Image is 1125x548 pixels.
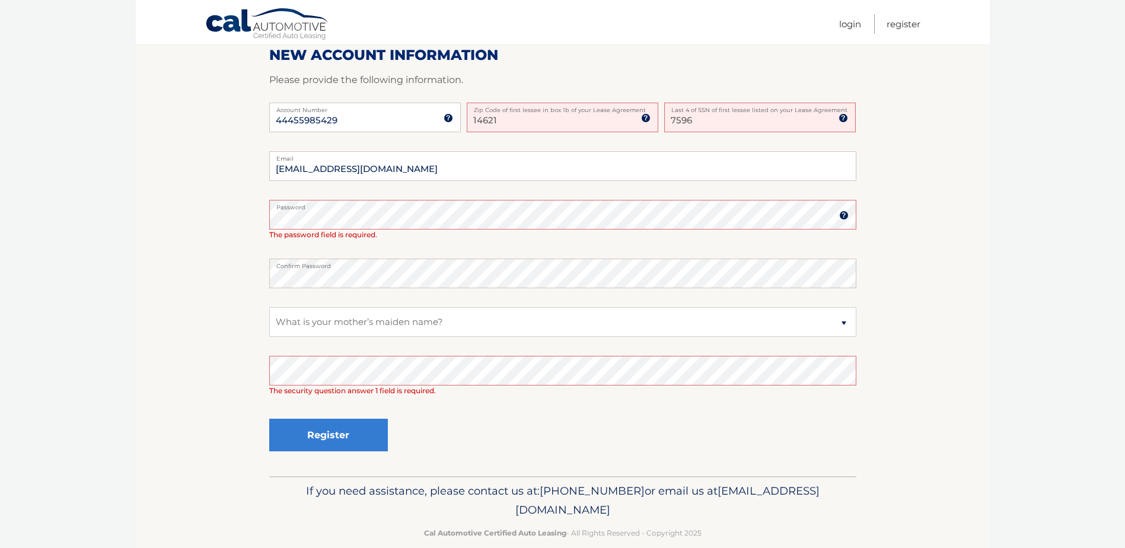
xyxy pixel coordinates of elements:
[444,113,453,123] img: tooltip.svg
[205,8,330,42] a: Cal Automotive
[269,200,856,209] label: Password
[540,484,645,498] span: [PHONE_NUMBER]
[269,46,856,64] h2: New Account Information
[839,211,849,220] img: tooltip.svg
[269,259,856,268] label: Confirm Password
[269,230,377,239] span: The password field is required.
[467,103,658,112] label: Zip Code of first lessee in box 1b of your Lease Agreement
[424,528,566,537] strong: Cal Automotive Certified Auto Leasing
[277,482,849,520] p: If you need assistance, please contact us at: or email us at
[515,484,820,517] span: [EMAIL_ADDRESS][DOMAIN_NAME]
[839,113,848,123] img: tooltip.svg
[269,419,388,451] button: Register
[277,527,849,539] p: - All Rights Reserved - Copyright 2025
[269,151,856,181] input: Email
[887,14,920,34] a: Register
[269,103,461,132] input: Account Number
[269,72,856,88] p: Please provide the following information.
[467,103,658,132] input: Zip Code
[664,103,856,132] input: SSN or EIN (last 4 digits only)
[839,14,861,34] a: Login
[269,151,856,161] label: Email
[641,113,651,123] img: tooltip.svg
[664,103,856,112] label: Last 4 of SSN of first lessee listed on your Lease Agreement
[269,103,461,112] label: Account Number
[269,386,436,395] span: The security question answer 1 field is required.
